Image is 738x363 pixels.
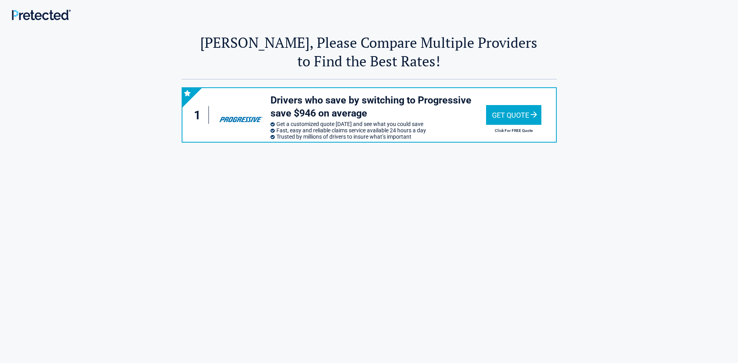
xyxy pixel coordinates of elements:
[270,127,486,134] li: Fast, easy and reliable claims service available 24 hours a day
[12,9,71,20] img: Main Logo
[216,103,266,127] img: progressive's logo
[270,134,486,140] li: Trusted by millions of drivers to insure what’s important
[270,94,486,120] h3: Drivers who save by switching to Progressive save $946 on average
[486,105,541,125] div: Get Quote
[190,106,209,124] div: 1
[182,33,557,70] h2: [PERSON_NAME], Please Compare Multiple Providers to Find the Best Rates!
[486,128,541,133] h2: Click For FREE Quote
[270,121,486,127] li: Get a customized quote [DATE] and see what you could save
